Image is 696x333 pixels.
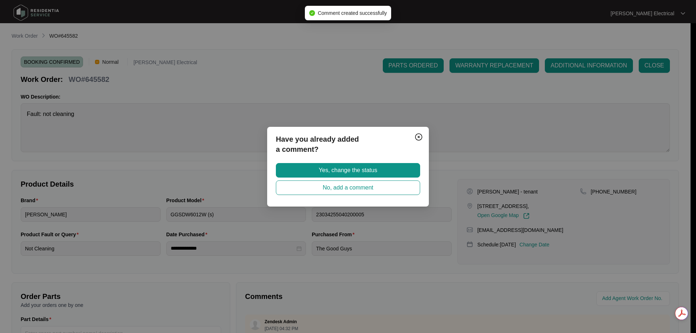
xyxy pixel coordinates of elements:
[276,163,420,178] button: Yes, change the status
[413,131,424,143] button: Close
[276,144,420,154] p: a comment?
[414,133,423,141] img: closeCircle
[309,10,315,16] span: check-circle
[323,183,373,192] span: No, add a comment
[276,134,420,144] p: Have you already added
[319,166,377,175] span: Yes, change the status
[276,180,420,195] button: No, add a comment
[318,10,387,16] span: Comment created successfully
